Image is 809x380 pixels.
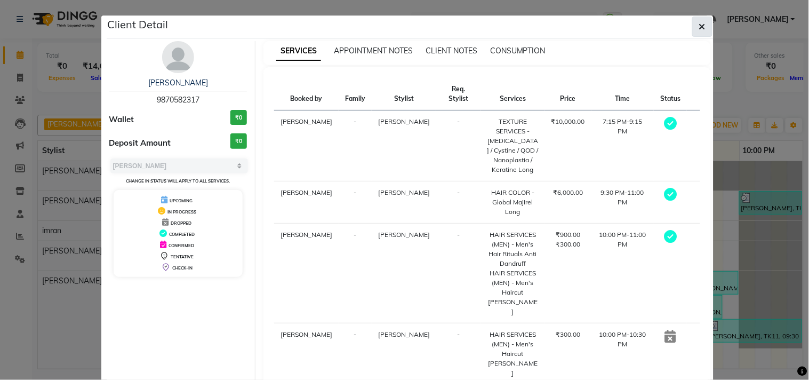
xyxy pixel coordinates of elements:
div: HAIR COLOR - Global Majirel Long [487,188,539,217]
div: ₹10,000.00 [551,117,585,126]
th: Services [481,78,545,110]
td: - [436,110,481,181]
td: [PERSON_NAME] [274,110,339,181]
div: HAIR SERVICES (MEN) - Men's Hair Rituals Anti Dandruff [487,230,539,268]
div: ₹300.00 [551,240,585,249]
td: 9:30 PM-11:00 PM [591,181,654,224]
td: 10:00 PM-11:00 PM [591,224,654,323]
td: - [339,224,372,323]
div: ₹900.00 [551,230,585,240]
span: [PERSON_NAME] [378,330,430,338]
td: - [436,181,481,224]
td: - [339,181,372,224]
th: Price [545,78,591,110]
span: UPCOMING [170,198,193,203]
span: [PERSON_NAME] [378,231,430,239]
th: Family [339,78,372,110]
small: Change in status will apply to all services. [126,178,230,184]
div: HAIR SERVICES (MEN) - Men's Haircut [PERSON_NAME] [487,330,539,378]
h3: ₹0 [230,133,247,149]
span: [PERSON_NAME] [378,117,430,125]
th: Booked by [274,78,339,110]
th: Status [654,78,687,110]
span: 9870582317 [157,95,199,105]
span: CLIENT NOTES [426,46,477,56]
td: [PERSON_NAME] [274,224,339,323]
span: SERVICES [276,42,321,61]
span: CONFIRMED [169,243,194,248]
td: - [339,110,372,181]
img: avatar [162,41,194,73]
td: [PERSON_NAME] [274,181,339,224]
span: TENTATIVE [171,254,194,259]
span: APPOINTMENT NOTES [334,46,413,56]
span: Deposit Amount [109,137,171,149]
th: Stylist [372,78,436,110]
td: - [436,224,481,323]
span: CONSUMPTION [490,46,546,56]
th: Time [591,78,654,110]
span: [PERSON_NAME] [378,188,430,196]
h5: Client Detail [108,17,169,33]
div: ₹6,000.00 [551,188,585,197]
span: IN PROGRESS [167,209,196,215]
span: COMPLETED [169,232,195,237]
span: CHECK-IN [172,265,193,271]
th: Req. Stylist [436,78,481,110]
div: TEXTURE SERVICES - [MEDICAL_DATA] / Cystine / QOD / Nanoplastia / Keratine Long [487,117,539,175]
a: [PERSON_NAME] [148,78,208,88]
span: Wallet [109,114,134,126]
h3: ₹0 [230,110,247,125]
div: HAIR SERVICES (MEN) - Men's Haircut [PERSON_NAME] [487,268,539,316]
span: DROPPED [171,220,191,226]
div: ₹300.00 [551,330,585,339]
td: 7:15 PM-9:15 PM [591,110,654,181]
